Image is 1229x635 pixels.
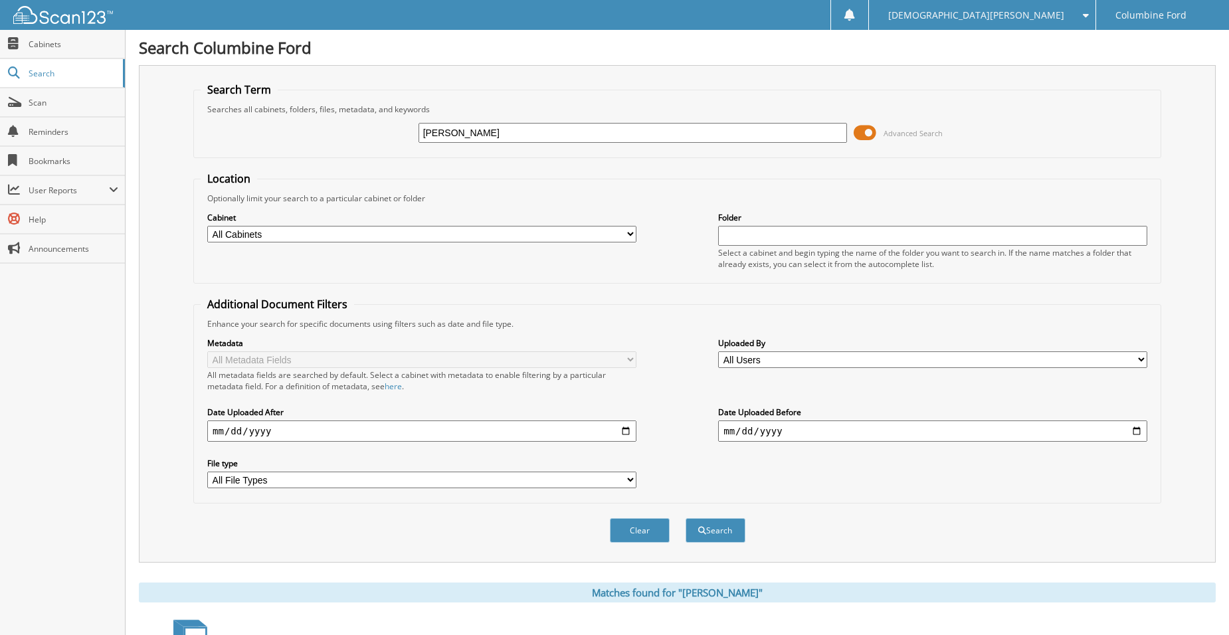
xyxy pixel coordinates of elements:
label: File type [207,458,636,469]
span: Bookmarks [29,155,118,167]
input: end [718,420,1147,442]
span: [DEMOGRAPHIC_DATA][PERSON_NAME] [888,11,1064,19]
label: Date Uploaded After [207,407,636,418]
legend: Search Term [201,82,278,97]
div: Enhance your search for specific documents using filters such as date and file type. [201,318,1154,329]
button: Search [686,518,745,543]
label: Cabinet [207,212,636,223]
div: Searches all cabinets, folders, files, metadata, and keywords [201,104,1154,115]
span: Advanced Search [884,128,943,138]
div: Optionally limit your search to a particular cabinet or folder [201,193,1154,204]
img: scan123-logo-white.svg [13,6,113,24]
label: Folder [718,212,1147,223]
span: Columbine Ford [1115,11,1186,19]
span: Help [29,214,118,225]
span: User Reports [29,185,109,196]
label: Uploaded By [718,337,1147,349]
span: Search [29,68,116,79]
legend: Additional Document Filters [201,297,354,312]
h1: Search Columbine Ford [139,37,1216,58]
label: Metadata [207,337,636,349]
div: Select a cabinet and begin typing the name of the folder you want to search in. If the name match... [718,247,1147,270]
a: here [385,381,402,392]
input: start [207,420,636,442]
span: Reminders [29,126,118,137]
button: Clear [610,518,670,543]
label: Date Uploaded Before [718,407,1147,418]
div: Matches found for "[PERSON_NAME]" [139,583,1216,602]
span: Scan [29,97,118,108]
span: Cabinets [29,39,118,50]
div: All metadata fields are searched by default. Select a cabinet with metadata to enable filtering b... [207,369,636,392]
legend: Location [201,171,257,186]
span: Announcements [29,243,118,254]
